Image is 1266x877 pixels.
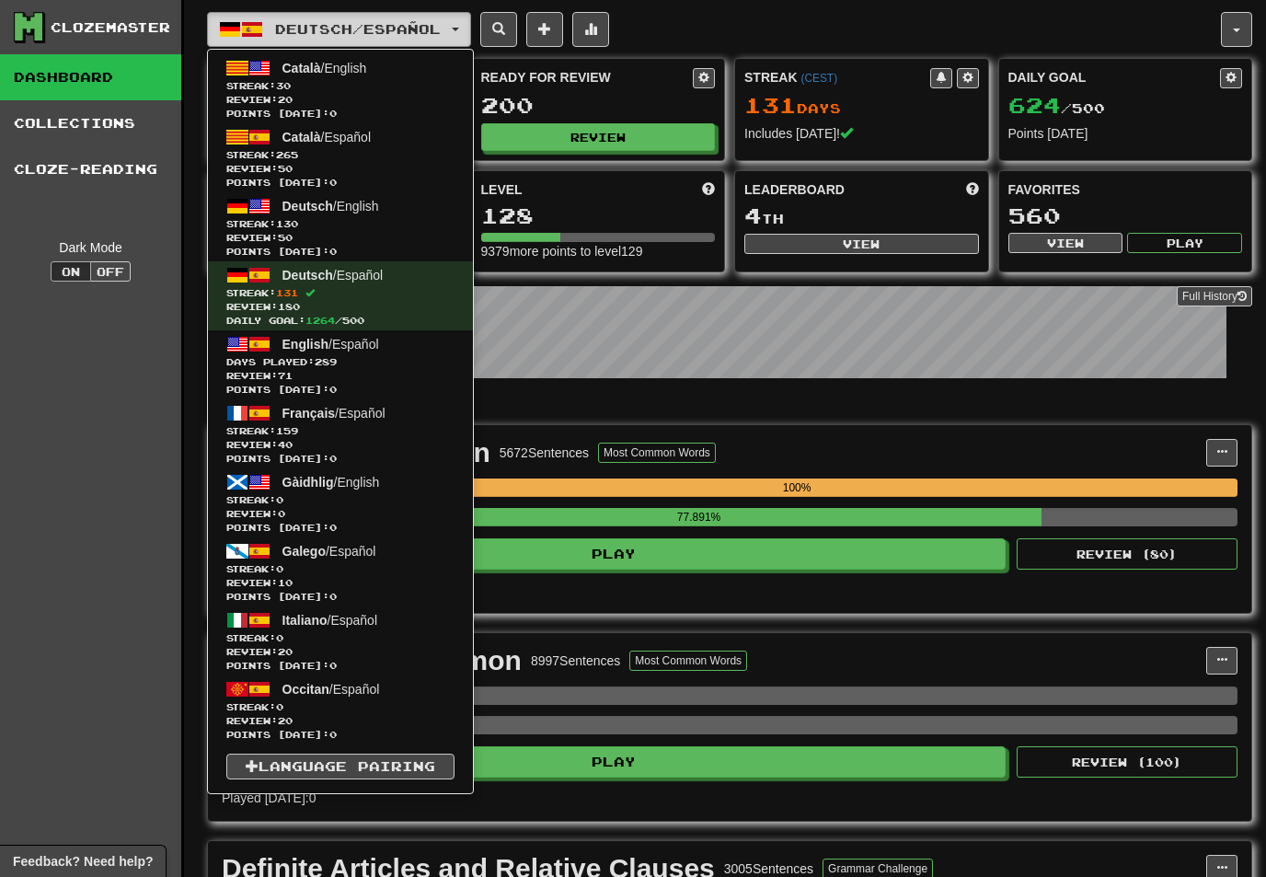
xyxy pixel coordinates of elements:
span: Review: 0 [226,507,455,521]
span: 159 [276,425,298,436]
span: Deutsch [282,199,333,213]
span: Points [DATE]: 0 [226,452,455,466]
span: 265 [276,149,298,160]
span: 1264 [305,315,335,326]
span: Points [DATE]: 0 [226,728,455,742]
span: Galego [282,544,326,559]
span: 0 [276,701,283,712]
a: Deutsch/EnglishStreak:130 Review:50Points [DATE]:0 [208,192,473,261]
span: / Español [282,544,376,559]
span: / Español [282,130,372,144]
a: Deutsch/EspañolStreak:131 Review:180Daily Goal:1264/500 [208,261,473,330]
span: Review: 180 [226,300,455,314]
span: 0 [276,632,283,643]
span: Daily Goal: / 500 [226,314,455,328]
span: Français [282,406,336,421]
span: Streak: [226,631,455,645]
span: Review: 40 [226,438,455,452]
span: 289 [315,356,337,367]
span: Review: 10 [226,576,455,590]
a: Italiano/EspañolStreak:0 Review:20Points [DATE]:0 [208,606,473,675]
span: Points [DATE]: 0 [226,383,455,397]
span: Review: 50 [226,162,455,176]
a: Occitan/EspañolStreak:0 Review:20Points [DATE]:0 [208,675,473,744]
span: Review: 20 [226,714,455,728]
span: Streak: [226,424,455,438]
span: Streak: [226,493,455,507]
span: 130 [276,218,298,229]
span: Points [DATE]: 0 [226,590,455,604]
span: 0 [276,494,283,505]
span: Open feedback widget [13,852,153,871]
span: / English [282,475,380,490]
span: Points [DATE]: 0 [226,176,455,190]
span: English [282,337,329,352]
span: Streak: [226,217,455,231]
span: Streak: [226,148,455,162]
span: Points [DATE]: 0 [226,245,455,259]
a: Gàidhlig/EnglishStreak:0 Review:0Points [DATE]:0 [208,468,473,537]
span: Streak: [226,79,455,93]
a: Français/EspañolStreak:159 Review:40Points [DATE]:0 [208,399,473,468]
span: 30 [276,80,291,91]
span: Deutsch [282,268,333,283]
span: Days Played: [226,355,455,369]
a: Language Pairing [226,754,455,779]
span: Gàidhlig [282,475,334,490]
span: Català [282,130,321,144]
span: Català [282,61,321,75]
span: / Español [282,406,386,421]
span: Streak: [226,700,455,714]
span: Streak: [226,286,455,300]
span: Review: 71 [226,369,455,383]
a: English/EspañolDays Played:289 Review:71Points [DATE]:0 [208,330,473,399]
a: Galego/EspañolStreak:0 Review:10Points [DATE]:0 [208,537,473,606]
span: Occitan [282,682,329,697]
a: Català/EnglishStreak:30 Review:20Points [DATE]:0 [208,54,473,123]
span: Review: 50 [226,231,455,245]
span: Italiano [282,613,328,628]
span: Points [DATE]: 0 [226,107,455,121]
span: / English [282,199,379,213]
span: / Español [282,337,379,352]
span: / English [282,61,367,75]
span: / Español [282,613,378,628]
span: / Español [282,682,380,697]
span: Review: 20 [226,93,455,107]
span: Points [DATE]: 0 [226,521,455,535]
a: Català/EspañolStreak:265 Review:50Points [DATE]:0 [208,123,473,192]
span: Review: 20 [226,645,455,659]
span: Points [DATE]: 0 [226,659,455,673]
span: 131 [276,287,298,298]
span: Streak: [226,562,455,576]
span: 0 [276,563,283,574]
span: / Español [282,268,384,283]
